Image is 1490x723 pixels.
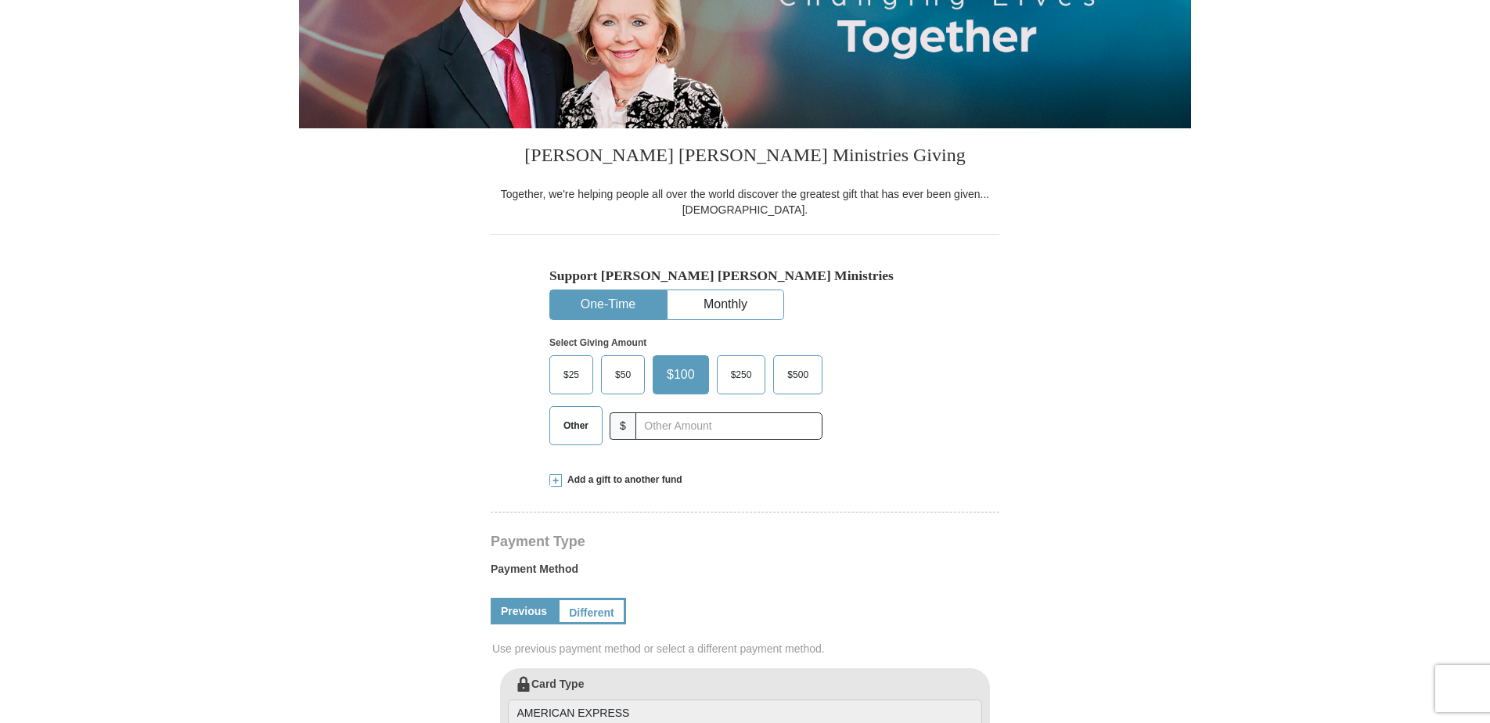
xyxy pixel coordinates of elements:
button: Monthly [668,290,783,319]
h4: Payment Type [491,535,999,548]
a: Previous [491,598,557,624]
span: $250 [723,363,760,387]
strong: Select Giving Amount [549,337,646,348]
label: Payment Method [491,561,999,585]
span: Other [556,414,596,437]
span: Use previous payment method or select a different payment method. [492,641,1001,656]
h3: [PERSON_NAME] [PERSON_NAME] Ministries Giving [491,128,999,186]
button: One-Time [550,290,666,319]
span: $25 [556,363,587,387]
span: $500 [779,363,816,387]
a: Different [557,598,626,624]
span: $100 [659,363,703,387]
div: Together, we're helping people all over the world discover the greatest gift that has ever been g... [491,186,999,218]
span: $50 [607,363,639,387]
span: Add a gift to another fund [562,473,682,487]
input: Other Amount [635,412,822,440]
h5: Support [PERSON_NAME] [PERSON_NAME] Ministries [549,268,941,284]
span: $ [610,412,636,440]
